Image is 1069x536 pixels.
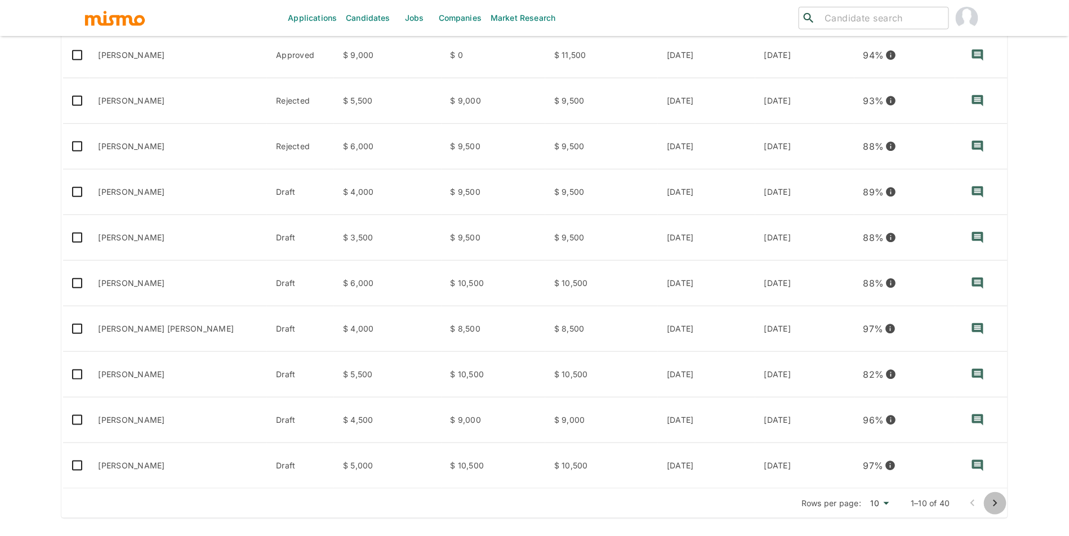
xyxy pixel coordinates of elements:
td: [DATE] [658,169,755,215]
td: $ 10,500 [545,261,658,306]
td: [DATE] [755,352,854,397]
td: [DATE] [755,443,854,489]
td: [DATE] [658,124,755,169]
button: recent-notes [964,407,991,434]
p: 88 % [863,139,884,154]
td: $ 5,500 [334,78,441,124]
td: $ 10,500 [442,261,545,306]
td: [DATE] [658,443,755,489]
td: [DATE] [755,306,854,352]
td: $ 11,500 [545,33,658,78]
td: [PERSON_NAME] [90,215,268,261]
button: recent-notes [964,452,991,479]
button: recent-notes [964,178,991,206]
div: 10 [866,495,893,512]
svg: View resume score details [885,460,896,471]
td: [PERSON_NAME] [90,397,268,443]
td: $ 9,500 [545,124,658,169]
td: Rejected [267,78,334,124]
td: [DATE] [755,397,854,443]
p: 89 % [863,184,884,200]
p: 97 % [863,458,884,474]
button: recent-notes [964,224,991,251]
p: 88 % [863,275,884,291]
td: [PERSON_NAME] [PERSON_NAME] [90,306,268,352]
td: [DATE] [658,397,755,443]
td: [DATE] [658,215,755,261]
button: recent-notes [964,315,991,342]
td: $ 9,000 [442,397,545,443]
td: $ 10,500 [545,443,658,489]
td: $ 9,500 [442,124,545,169]
button: recent-notes [964,133,991,160]
td: $ 10,500 [545,352,658,397]
td: [DATE] [755,33,854,78]
td: [DATE] [755,124,854,169]
td: $ 9,500 [545,169,658,215]
td: $ 10,500 [442,352,545,397]
td: $ 5,000 [334,443,441,489]
td: $ 6,000 [334,261,441,306]
td: $ 9,500 [442,215,545,261]
p: Rows per page: [801,498,862,509]
td: [PERSON_NAME] [90,33,268,78]
input: Candidate search [820,10,944,26]
td: [PERSON_NAME] [90,169,268,215]
td: [DATE] [658,78,755,124]
p: 82 % [863,367,884,382]
td: Draft [267,352,334,397]
svg: View resume score details [885,95,897,106]
p: 94 % [863,47,884,63]
svg: View resume score details [885,414,897,426]
td: [PERSON_NAME] [90,443,268,489]
td: [DATE] [658,33,755,78]
button: recent-notes [964,270,991,297]
td: $ 9,500 [442,169,545,215]
svg: View resume score details [885,50,897,61]
td: [DATE] [658,352,755,397]
td: $ 4,500 [334,397,441,443]
td: [DATE] [755,169,854,215]
td: [DATE] [658,261,755,306]
button: recent-notes [964,42,991,69]
td: [PERSON_NAME] [90,352,268,397]
td: Rejected [267,124,334,169]
td: [PERSON_NAME] [90,261,268,306]
td: $ 9,500 [545,215,658,261]
p: 1–10 of 40 [911,498,951,509]
svg: View resume score details [885,369,897,380]
td: Draft [267,215,334,261]
svg: View resume score details [885,323,896,334]
td: $ 9,000 [442,78,545,124]
td: $ 6,000 [334,124,441,169]
button: Go to next page [984,492,1006,515]
td: $ 10,500 [442,443,545,489]
td: $ 4,000 [334,169,441,215]
td: [DATE] [755,261,854,306]
td: Draft [267,306,334,352]
td: $ 4,000 [334,306,441,352]
td: $ 8,500 [442,306,545,352]
td: $ 8,500 [545,306,658,352]
td: $ 5,500 [334,352,441,397]
td: $ 0 [442,33,545,78]
button: recent-notes [964,361,991,388]
td: Draft [267,443,334,489]
img: logo [84,10,146,26]
td: $ 9,000 [545,397,658,443]
td: [PERSON_NAME] [90,78,268,124]
td: $ 9,000 [334,33,441,78]
img: Maria Lujan Ciommo [956,7,978,29]
td: [PERSON_NAME] [90,124,268,169]
td: Draft [267,261,334,306]
td: $ 3,500 [334,215,441,261]
td: Draft [267,169,334,215]
p: 93 % [863,93,884,109]
p: 96 % [863,412,884,428]
button: recent-notes [964,87,991,114]
p: 97 % [863,321,884,337]
svg: View resume score details [885,186,897,198]
td: [DATE] [658,306,755,352]
td: $ 9,500 [545,78,658,124]
svg: View resume score details [885,232,897,243]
